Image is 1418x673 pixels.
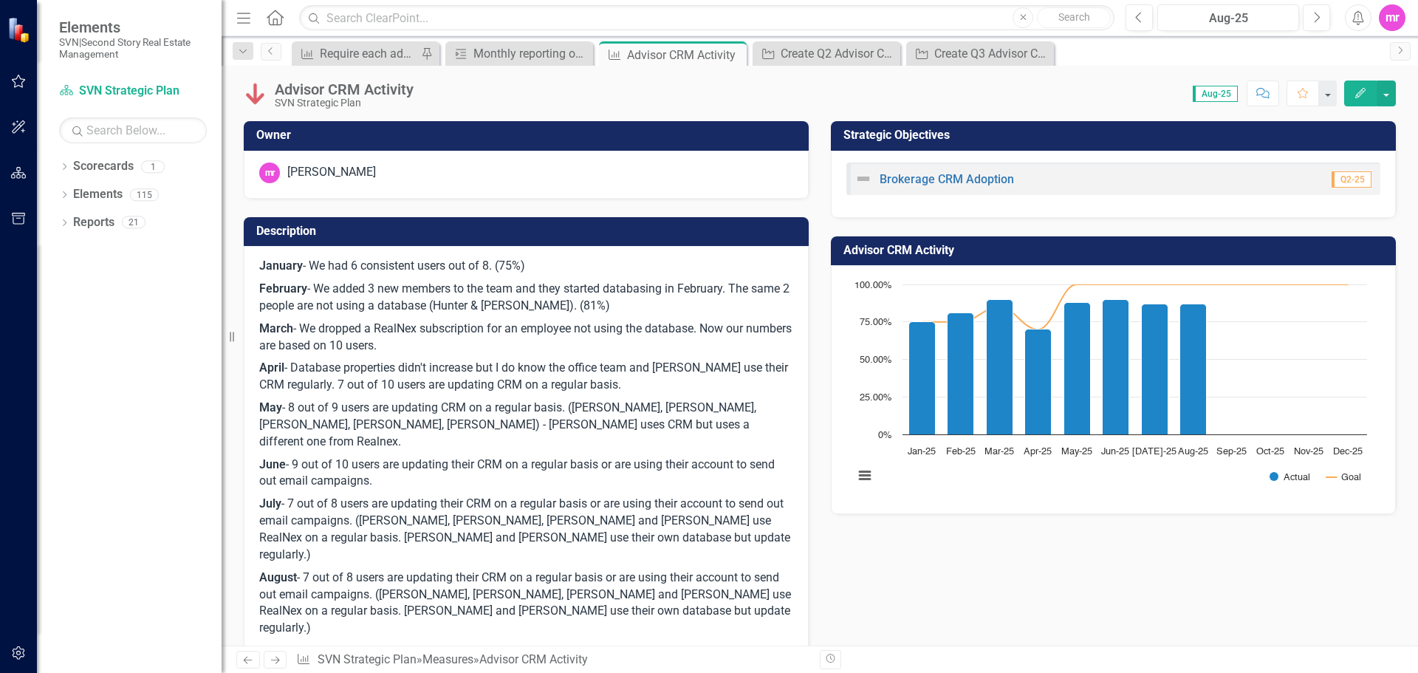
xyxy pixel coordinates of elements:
[259,278,793,318] p: - We added 3 new members to the team and they started databasing in February. The same 2 people a...
[934,44,1050,63] div: Create Q3 Advisor Check-Ins
[287,164,376,181] div: [PERSON_NAME]
[1103,300,1129,435] path: Jun-25, 90. Actual.
[473,44,589,63] div: Monthly reporting on new listings per broker via weekly questionaire
[449,44,589,63] a: Monthly reporting on new listings per broker via weekly questionaire
[854,465,875,486] button: View chart menu, Chart
[296,652,809,669] div: » »
[756,44,897,63] a: Create Q2 Advisor Check-Ins
[948,313,974,435] path: Feb-25, 81. Actual.
[59,36,207,61] small: SVN|Second Story Real Estate Management
[256,225,801,238] h3: Description
[73,158,134,175] a: Scorecards
[256,129,801,142] h3: Owner
[627,46,743,64] div: Advisor CRM Activity
[259,457,286,471] strong: June
[479,652,588,666] div: Advisor CRM Activity
[7,17,33,43] img: ClearPoint Strategy
[275,98,414,109] div: SVN Strategic Plan
[130,188,159,201] div: 115
[1024,447,1052,457] text: Apr-25
[259,321,293,335] strong: March
[318,652,417,666] a: SVN Strategic Plan
[259,163,280,183] div: mr
[909,322,936,435] path: Jan-25, 75. Actual.
[1178,447,1208,457] text: Aug-25
[1333,447,1363,457] text: Dec-25
[259,400,282,414] strong: May
[781,44,897,63] div: Create Q2 Advisor Check-Ins
[295,44,417,63] a: Require each advisor
[259,496,281,510] strong: July
[860,318,891,327] text: 75.00%
[299,5,1114,31] input: Search ClearPoint...
[259,397,793,454] p: - 8 out of 9 users are updating CRM on a regular basis. ([PERSON_NAME], [PERSON_NAME], [PERSON_NA...
[244,82,267,106] img: Below Plan
[854,281,891,290] text: 100.00%
[259,361,284,375] strong: April
[259,281,307,295] strong: February
[1025,329,1052,435] path: Apr-25, 70. Actual.
[860,393,891,403] text: 25.00%
[259,258,793,278] p: - We had 6 consistent users out of 8. (75%)
[122,216,145,229] div: 21
[1132,447,1176,457] text: [DATE]-25
[1270,471,1310,482] button: Show Actual
[73,186,123,203] a: Elements
[1142,304,1168,435] path: Jul-25, 87. Actual.
[1193,86,1238,102] span: Aug-25
[1332,171,1371,188] span: Q2-25
[259,357,793,397] p: - Database properties didn't increase but I do know the office team and [PERSON_NAME] use their C...
[878,431,891,440] text: 0%
[1256,447,1284,457] text: Oct-25
[422,652,473,666] a: Measures
[59,18,207,36] span: Elements
[909,284,1349,435] g: Actual, series 1 of 2. Bar series with 12 bars.
[259,493,793,566] p: - 7 out of 8 users are updating their CRM on a regular basis or are using their account to send o...
[1061,447,1092,457] text: May-25
[1326,471,1361,482] button: Show Goal
[1294,447,1323,457] text: Nov-25
[843,244,1388,257] h3: Advisor CRM Activity
[1037,7,1111,28] button: Search
[843,129,1388,142] h3: Strategic Objectives
[854,170,872,188] img: Not Defined
[1180,304,1207,435] path: Aug-25, 87. Actual.
[59,83,207,100] a: SVN Strategic Plan
[320,44,417,63] div: Require each advisor
[259,454,793,493] p: - 9 out of 10 users are updating their CRM on a regular basis or are using their account to send ...
[259,570,297,584] strong: August
[259,259,303,273] strong: January
[910,44,1050,63] a: Create Q3 Advisor Check-Ins
[259,318,793,358] p: - We dropped a RealNex subscription for an employee not using the database. Now our numbers are b...
[880,172,1014,186] a: Brokerage CRM Adoption
[1101,447,1129,457] text: Jun-25
[908,447,936,457] text: Jan-25
[259,567,793,640] p: - 7 out of 8 users are updating their CRM on a regular basis or are using their account to send o...
[946,447,976,457] text: Feb-25
[275,81,414,98] div: Advisor CRM Activity
[141,160,165,173] div: 1
[987,300,1013,435] path: Mar-25, 90. Actual.
[1157,4,1299,31] button: Aug-25
[1162,10,1294,27] div: Aug-25
[860,355,891,365] text: 50.00%
[59,117,207,143] input: Search Below...
[846,277,1380,499] div: Chart. Highcharts interactive chart.
[1058,11,1090,23] span: Search
[846,277,1374,499] svg: Interactive chart
[984,447,1014,457] text: Mar-25
[1216,447,1247,457] text: Sep-25
[1379,4,1405,31] button: mr
[73,214,114,231] a: Reports
[1064,303,1091,435] path: May-25, 88. Actual.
